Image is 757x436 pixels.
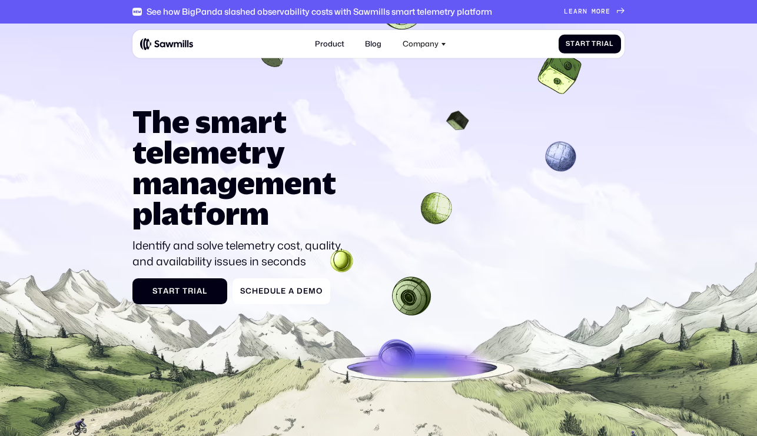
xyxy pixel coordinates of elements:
div: Company [403,39,439,48]
span: e [281,287,286,295]
span: a [575,40,580,48]
span: d [264,287,270,295]
div: See how BigPanda slashed observability costs with Sawmills smart telemetry platform [147,6,492,16]
span: r [596,40,602,48]
span: t [158,287,163,295]
a: StartTrial [132,278,227,304]
span: e [606,8,610,16]
span: D [297,287,303,295]
p: Identify and solve telemetry cost, quality, and availability issues in seconds [132,237,352,269]
span: n [583,8,587,16]
span: a [288,287,294,295]
span: r [601,8,606,16]
span: m [592,8,596,16]
span: r [578,8,583,16]
span: r [580,40,586,48]
a: StartTrial [559,34,621,54]
span: e [569,8,573,16]
span: T [182,287,188,295]
span: m [308,287,316,295]
span: a [197,287,202,295]
span: r [169,287,175,295]
span: T [592,40,596,48]
a: Blog [360,34,387,55]
span: t [586,40,590,48]
span: l [202,287,207,295]
span: a [163,287,169,295]
span: r [188,287,194,295]
h1: The smart telemetry management platform [132,106,352,228]
span: t [570,40,575,48]
span: i [602,40,604,48]
span: a [604,40,609,48]
span: a [573,8,578,16]
a: Learnmore [564,8,625,16]
a: Product [309,34,350,55]
span: o [316,287,323,295]
span: o [596,8,601,16]
div: Company [397,34,451,55]
span: e [303,287,308,295]
a: ScheduleaDemo [233,278,330,304]
span: S [152,287,158,295]
span: u [270,287,276,295]
span: e [258,287,264,295]
span: L [564,8,569,16]
span: i [194,287,197,295]
span: h [252,287,258,295]
span: t [175,287,180,295]
span: S [240,287,245,295]
span: l [276,287,281,295]
span: S [566,40,570,48]
span: l [609,40,613,48]
span: c [245,287,252,295]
